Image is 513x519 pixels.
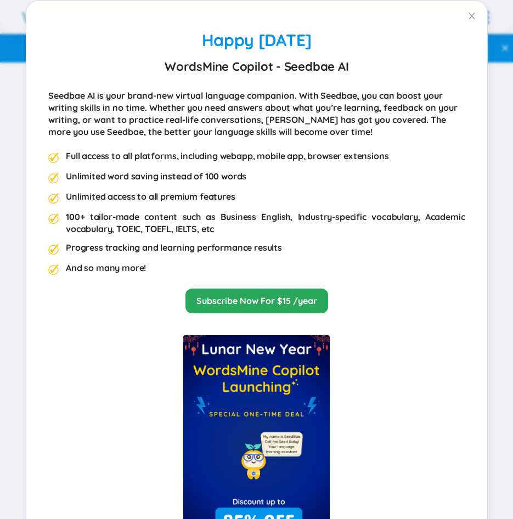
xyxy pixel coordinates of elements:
img: premium [48,264,59,275]
strong: WordsMine Copilot - Seedbae AI [165,57,348,76]
img: premium [48,173,59,184]
img: premium [48,153,59,163]
div: Unlimited word saving instead of 100 words [66,170,246,184]
div: And so many more! [66,262,146,275]
a: Subscribe Now For $15 /year [196,295,317,307]
img: premium [48,213,59,224]
div: Seedbae AI is your brand-new virtual language companion. With Seedbae, you can boost your writing... [48,89,465,138]
div: Full access to all platforms, including webapp, mobile app, browser extensions [66,150,389,163]
div: Unlimited access to all premium features [66,190,235,204]
span: Happy [DATE] [201,30,311,50]
button: Close [456,1,487,31]
span: close [467,12,476,20]
img: premium [48,244,59,255]
img: premium [48,193,59,204]
button: Subscribe Now For $15 /year [185,289,328,313]
div: 100+ tailor-made content such as Business English, Industry-specific vocabulary, Academic vocabul... [66,211,465,235]
div: Progress tracking and learning performance results [66,241,282,255]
